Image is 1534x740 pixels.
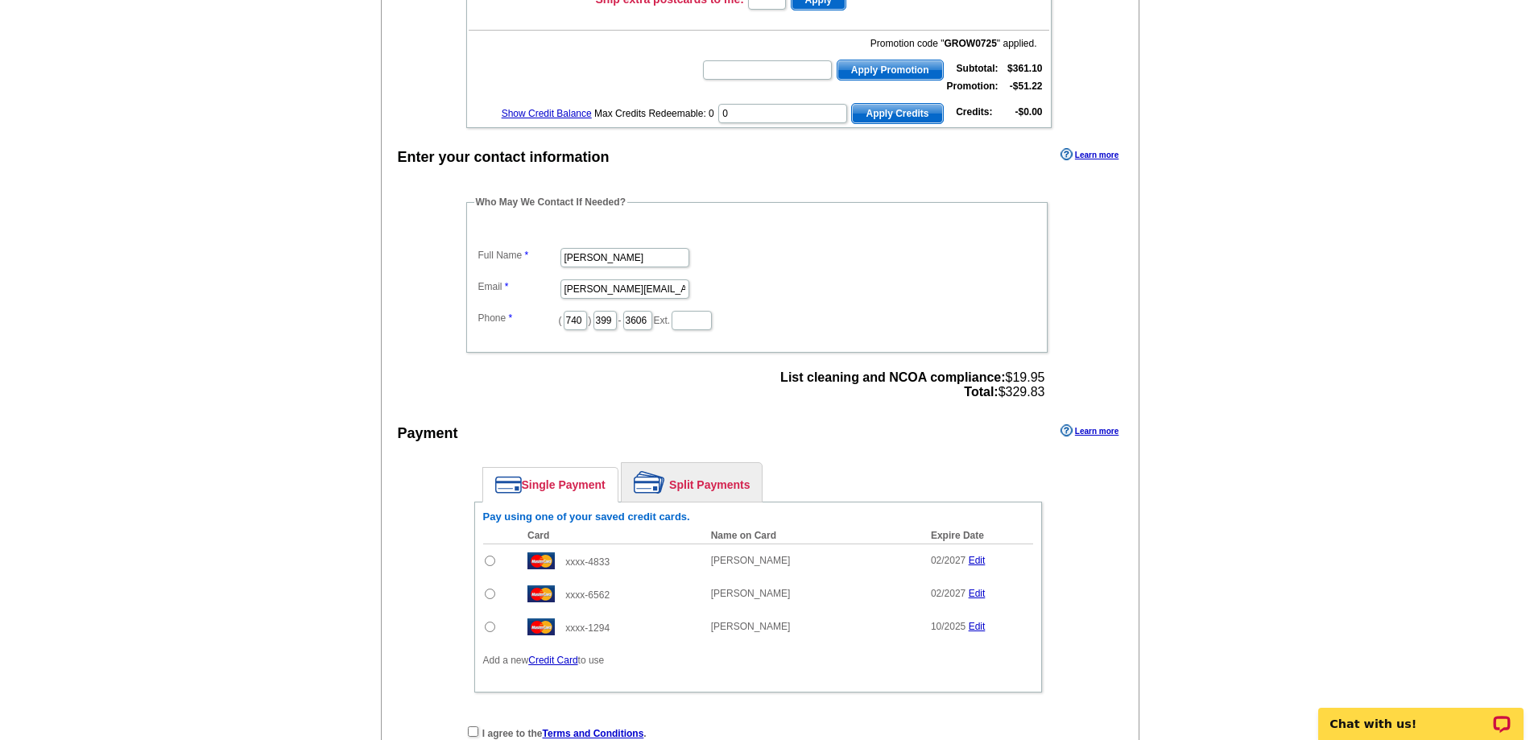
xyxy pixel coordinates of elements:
[474,307,1040,332] dd: ( ) - Ext.
[780,370,1005,384] strong: List cleaning and NCOA compliance:
[837,60,944,81] button: Apply Promotion
[969,621,986,632] a: Edit
[483,653,1033,668] p: Add a new to use
[527,618,555,635] img: mast.gif
[851,103,943,124] button: Apply Credits
[931,555,965,566] span: 02/2027
[634,471,665,494] img: split-payment.png
[947,81,999,92] strong: Promotion:
[495,476,522,494] img: single-payment.png
[701,36,1036,51] div: Promotion code " " applied.
[931,621,965,632] span: 10/2025
[398,147,610,168] div: Enter your contact information
[1061,424,1118,437] a: Learn more
[711,621,791,632] span: [PERSON_NAME]
[478,248,559,263] label: Full Name
[527,552,555,569] img: mast.gif
[398,423,458,444] div: Payment
[478,279,559,294] label: Email
[837,60,943,80] span: Apply Promotion
[711,555,791,566] span: [PERSON_NAME]
[852,104,942,123] span: Apply Credits
[478,311,559,325] label: Phone
[528,655,577,666] a: Credit Card
[957,63,999,74] strong: Subtotal:
[703,527,923,544] th: Name on Card
[780,370,1044,399] span: $19.95 $329.83
[1007,63,1042,74] strong: $361.10
[622,463,762,502] a: Split Payments
[483,511,1033,523] h6: Pay using one of your saved credit cards.
[969,555,986,566] a: Edit
[1308,689,1534,740] iframe: LiveChat chat widget
[482,728,647,739] strong: I agree to the .
[474,195,627,209] legend: Who May We Contact If Needed?
[956,106,992,118] strong: Credits:
[1061,148,1118,161] a: Learn more
[565,556,610,568] span: xxxx-4833
[527,585,555,602] img: mast.gif
[502,108,592,119] a: Show Credit Balance
[519,527,703,544] th: Card
[711,588,791,599] span: [PERSON_NAME]
[1015,106,1042,118] strong: -$0.00
[923,527,1033,544] th: Expire Date
[945,38,997,49] b: GROW0725
[969,588,986,599] a: Edit
[483,468,618,502] a: Single Payment
[964,385,998,399] strong: Total:
[931,588,965,599] span: 02/2027
[594,108,714,119] span: Max Credits Redeemable: 0
[565,589,610,601] span: xxxx-6562
[1010,81,1043,92] strong: -$51.22
[543,728,644,739] a: Terms and Conditions
[565,622,610,634] span: xxxx-1294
